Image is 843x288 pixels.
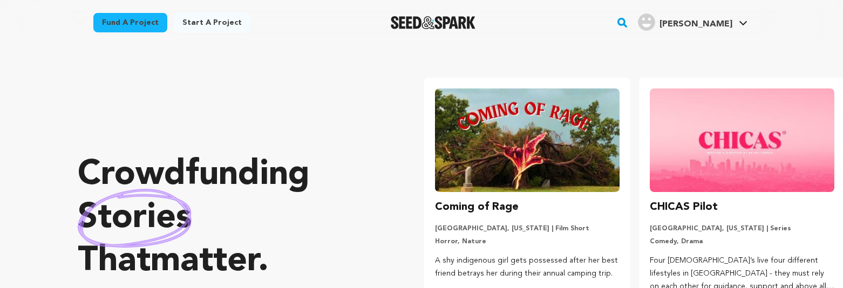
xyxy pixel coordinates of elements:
[174,13,250,32] a: Start a project
[636,11,750,31] a: Hazel N.'s Profile
[151,244,258,279] span: matter
[78,189,192,248] img: hand sketched image
[435,88,620,192] img: Coming of Rage image
[435,198,519,216] h3: Coming of Rage
[636,11,750,34] span: Hazel N.'s Profile
[650,224,834,233] p: [GEOGRAPHIC_DATA], [US_STATE] | Series
[93,13,167,32] a: Fund a project
[638,13,655,31] img: user.png
[391,16,475,29] a: Seed&Spark Homepage
[78,154,381,283] p: Crowdfunding that .
[435,224,620,233] p: [GEOGRAPHIC_DATA], [US_STATE] | Film Short
[638,13,732,31] div: Hazel N.'s Profile
[650,198,718,216] h3: CHICAS Pilot
[660,20,732,29] span: [PERSON_NAME]
[435,255,620,280] p: A shy indigenous girl gets possessed after her best friend betrays her during their annual campin...
[650,237,834,246] p: Comedy, Drama
[435,237,620,246] p: Horror, Nature
[391,16,475,29] img: Seed&Spark Logo Dark Mode
[650,88,834,192] img: CHICAS Pilot image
